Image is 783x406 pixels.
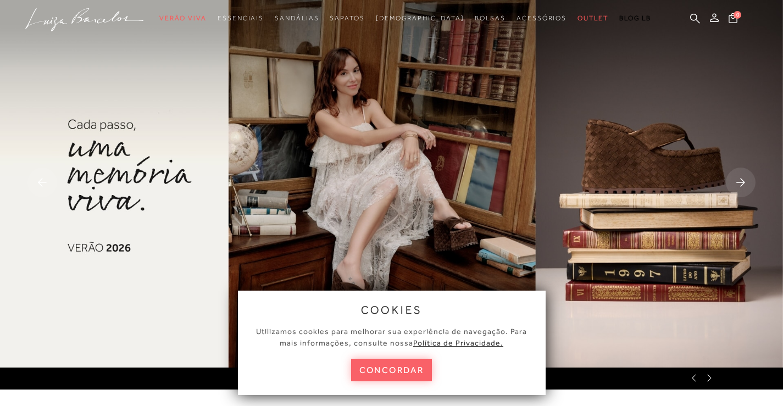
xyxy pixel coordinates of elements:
span: cookies [361,304,423,316]
span: Sandálias [275,14,319,22]
span: Essenciais [218,14,264,22]
a: categoryNavScreenReaderText [218,8,264,29]
span: Utilizamos cookies para melhorar sua experiência de navegação. Para mais informações, consulte nossa [256,327,527,347]
a: Política de Privacidade. [413,338,503,347]
span: BLOG LB [619,14,651,22]
a: categoryNavScreenReaderText [475,8,506,29]
span: [DEMOGRAPHIC_DATA] [376,14,464,22]
a: categoryNavScreenReaderText [275,8,319,29]
span: Acessórios [517,14,567,22]
button: 0 [725,12,741,27]
span: Sapatos [330,14,364,22]
a: categoryNavScreenReaderText [577,8,608,29]
span: Verão Viva [159,14,207,22]
button: concordar [351,359,432,381]
a: categoryNavScreenReaderText [330,8,364,29]
a: categoryNavScreenReaderText [517,8,567,29]
a: categoryNavScreenReaderText [159,8,207,29]
span: Outlet [577,14,608,22]
a: BLOG LB [619,8,651,29]
span: 0 [734,11,741,19]
span: Bolsas [475,14,506,22]
a: noSubCategoriesText [376,8,464,29]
